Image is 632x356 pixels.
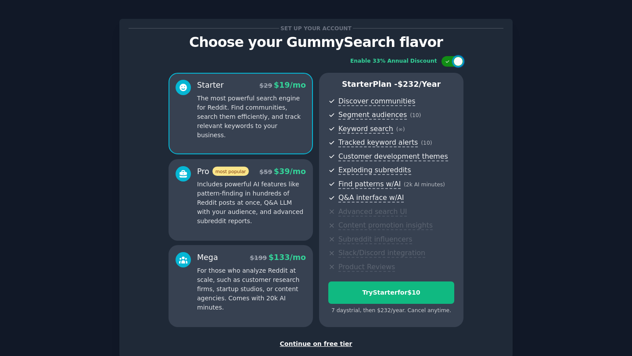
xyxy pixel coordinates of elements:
span: $ 232 /year [398,80,441,89]
span: Discover communities [338,97,415,106]
div: Enable 33% Annual Discount [350,57,437,65]
span: $ 29 [259,82,272,89]
p: The most powerful search engine for Reddit. Find communities, search them efficiently, and track ... [197,94,306,140]
span: Product Reviews [338,263,395,272]
span: $ 59 [259,168,272,175]
span: Advanced search UI [338,207,407,217]
span: ( 10 ) [410,112,421,118]
div: Continue on free tier [129,339,503,349]
span: Find patterns w/AI [338,180,401,189]
span: Content promotion insights [338,221,433,230]
span: Keyword search [338,125,393,134]
span: most popular [212,167,249,176]
span: Slack/Discord integration [338,249,425,258]
p: Starter Plan - [328,79,454,90]
span: $ 199 [250,254,267,261]
span: Q&A interface w/AI [338,193,404,203]
div: Starter [197,80,224,91]
span: ( ∞ ) [396,126,405,132]
p: For those who analyze Reddit at scale, such as customer research firms, startup studios, or conte... [197,266,306,312]
span: Customer development themes [338,152,448,161]
span: Exploding subreddits [338,166,411,175]
span: Set up your account [279,24,353,33]
p: Choose your GummySearch flavor [129,35,503,50]
p: Includes powerful AI features like pattern-finding in hundreds of Reddit posts at once, Q&A LLM w... [197,180,306,226]
div: 7 days trial, then $ 232 /year . Cancel anytime. [328,307,454,315]
span: Tracked keyword alerts [338,138,418,147]
button: TryStarterfor$10 [328,281,454,304]
div: Try Starter for $10 [329,288,454,297]
span: $ 133 /mo [269,253,306,262]
span: ( 2k AI minutes ) [404,182,445,188]
div: Mega [197,252,218,263]
span: $ 39 /mo [274,167,306,176]
span: Subreddit influencers [338,235,412,244]
span: $ 19 /mo [274,81,306,89]
span: Segment audiences [338,110,407,120]
span: ( 10 ) [421,140,432,146]
div: Pro [197,166,249,177]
